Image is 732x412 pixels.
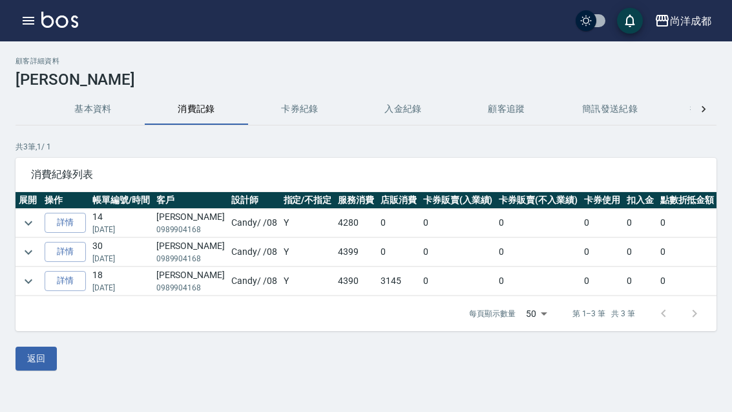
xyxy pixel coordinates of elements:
[228,192,280,209] th: 設計師
[558,94,662,125] button: 簡訊發送紀錄
[581,238,623,266] td: 0
[16,57,716,65] h2: 顧客詳細資料
[351,94,455,125] button: 入金紀錄
[41,192,89,209] th: 操作
[623,267,657,296] td: 0
[16,141,716,153] p: 共 3 筆, 1 / 1
[335,192,377,209] th: 服務消費
[581,267,623,296] td: 0
[377,267,420,296] td: 3145
[92,224,150,235] p: [DATE]
[521,296,552,331] div: 50
[45,213,86,233] a: 詳情
[45,242,86,262] a: 詳情
[420,267,496,296] td: 0
[670,13,711,29] div: 尚洋成都
[377,209,420,237] td: 0
[31,168,701,181] span: 消費紀錄列表
[19,272,38,291] button: expand row
[280,209,335,237] td: Y
[153,209,228,237] td: [PERSON_NAME]
[649,8,716,34] button: 尚洋成都
[420,192,496,209] th: 卡券販賣(入業績)
[89,267,153,296] td: 18
[19,213,38,233] button: expand row
[280,267,335,296] td: Y
[228,209,280,237] td: Candy / /08
[153,238,228,266] td: [PERSON_NAME]
[280,238,335,266] td: Y
[657,267,718,296] td: 0
[89,238,153,266] td: 30
[420,238,496,266] td: 0
[335,209,377,237] td: 4280
[623,192,657,209] th: 扣入金
[581,209,623,237] td: 0
[41,94,145,125] button: 基本資料
[89,192,153,209] th: 帳單編號/時間
[92,282,150,294] p: [DATE]
[377,238,420,266] td: 0
[153,267,228,296] td: [PERSON_NAME]
[657,209,718,237] td: 0
[617,8,643,34] button: save
[496,209,581,237] td: 0
[469,308,516,320] p: 每頁顯示數量
[581,192,623,209] th: 卡券使用
[41,12,78,28] img: Logo
[248,94,351,125] button: 卡券紀錄
[92,253,150,265] p: [DATE]
[156,224,225,235] p: 0989904168
[657,238,718,266] td: 0
[89,209,153,237] td: 14
[280,192,335,209] th: 指定/不指定
[496,267,581,296] td: 0
[153,192,228,209] th: 客戶
[455,94,558,125] button: 顧客追蹤
[572,308,635,320] p: 第 1–3 筆 共 3 筆
[156,282,225,294] p: 0989904168
[420,209,496,237] td: 0
[16,70,716,89] h3: [PERSON_NAME]
[377,192,420,209] th: 店販消費
[19,243,38,262] button: expand row
[16,192,41,209] th: 展開
[45,271,86,291] a: 詳情
[156,253,225,265] p: 0989904168
[228,238,280,266] td: Candy / /08
[657,192,718,209] th: 點數折抵金額
[145,94,248,125] button: 消費記錄
[335,238,377,266] td: 4399
[496,192,581,209] th: 卡券販賣(不入業績)
[496,238,581,266] td: 0
[623,238,657,266] td: 0
[335,267,377,296] td: 4390
[228,267,280,296] td: Candy / /08
[623,209,657,237] td: 0
[16,347,57,371] button: 返回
